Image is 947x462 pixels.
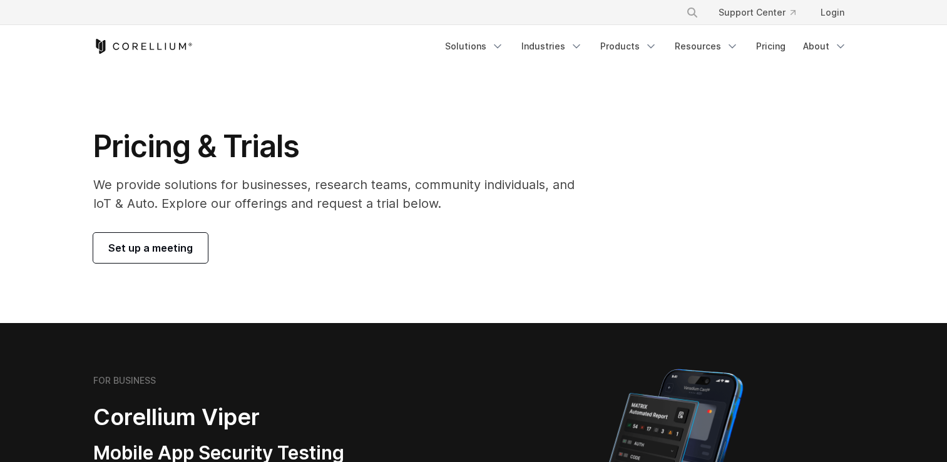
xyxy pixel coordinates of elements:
h2: Corellium Viper [93,403,414,431]
div: Navigation Menu [438,35,854,58]
a: Pricing [749,35,793,58]
a: Solutions [438,35,511,58]
div: Navigation Menu [671,1,854,24]
a: About [796,35,854,58]
span: Set up a meeting [108,240,193,255]
button: Search [681,1,704,24]
h1: Pricing & Trials [93,128,592,165]
a: Corellium Home [93,39,193,54]
a: Login [811,1,854,24]
a: Industries [514,35,590,58]
a: Products [593,35,665,58]
a: Set up a meeting [93,233,208,263]
a: Support Center [709,1,806,24]
p: We provide solutions for businesses, research teams, community individuals, and IoT & Auto. Explo... [93,175,592,213]
a: Resources [667,35,746,58]
h6: FOR BUSINESS [93,375,156,386]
